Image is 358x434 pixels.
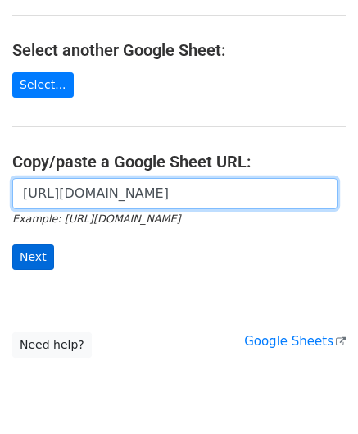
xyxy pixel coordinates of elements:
input: Next [12,244,54,270]
a: Select... [12,72,74,98]
a: Need help? [12,332,92,358]
iframe: Chat Widget [276,355,358,434]
h4: Copy/paste a Google Sheet URL: [12,152,346,171]
small: Example: [URL][DOMAIN_NAME] [12,212,180,225]
h4: Select another Google Sheet: [12,40,346,60]
input: Paste your Google Sheet URL here [12,178,338,209]
a: Google Sheets [244,334,346,349]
